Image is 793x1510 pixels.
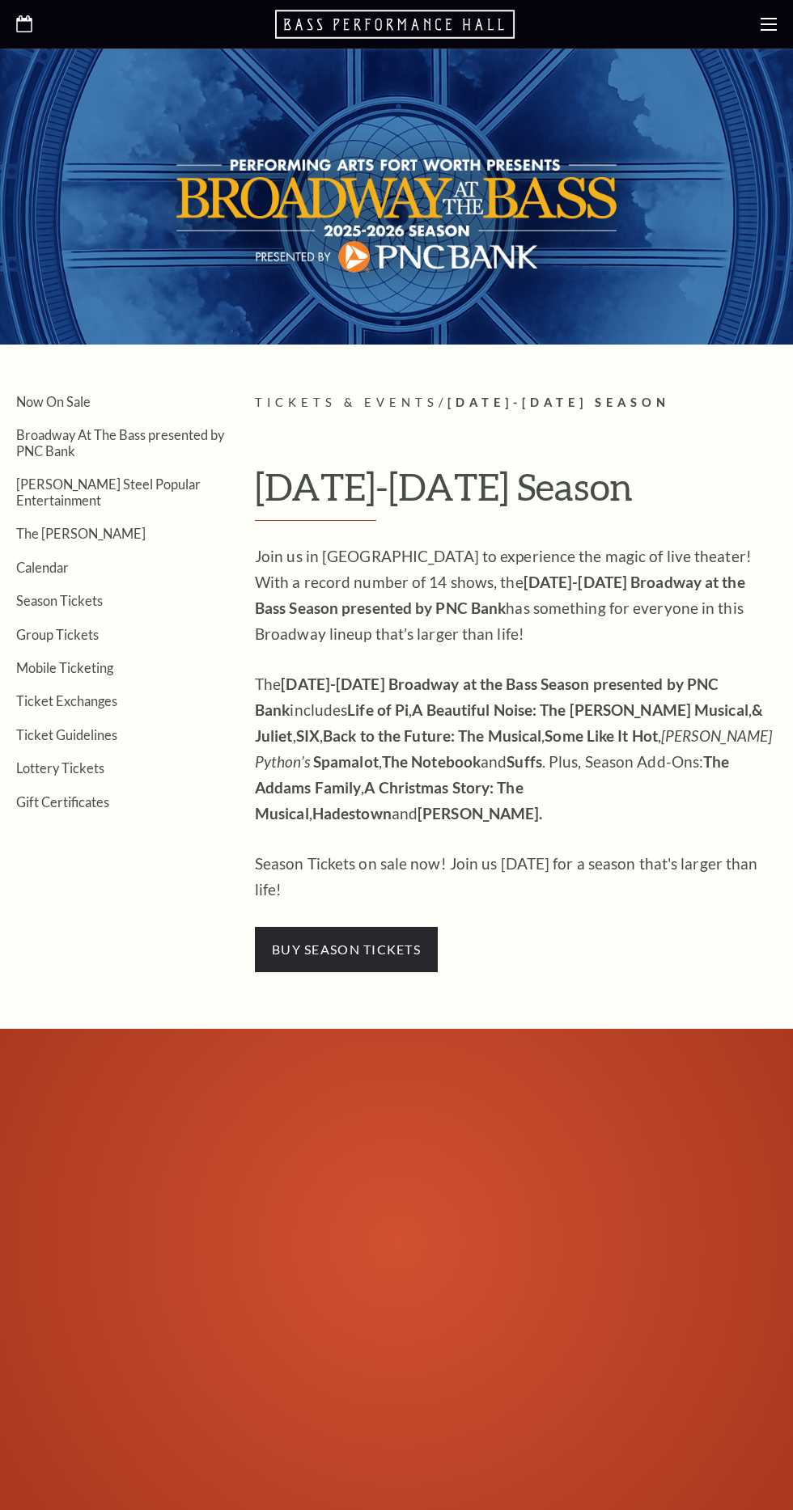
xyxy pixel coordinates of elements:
span: Tickets & Events [255,395,439,409]
a: Gift Certificates [16,794,109,810]
h1: [DATE]-[DATE] Season [255,466,777,521]
strong: Life of Pi [347,700,409,719]
a: [PERSON_NAME] Steel Popular Entertainment [16,476,201,507]
a: Lottery Tickets [16,760,104,776]
a: Calendar [16,560,69,575]
strong: A Christmas Story: The Musical [255,778,524,823]
strong: [DATE]-[DATE] Broadway at the Bass Season presented by PNC Bank [255,573,745,617]
strong: Suffs [507,752,542,771]
strong: The Notebook [382,752,481,771]
strong: A Beautiful Noise: The [PERSON_NAME] Musical [412,700,748,719]
strong: The Addams Family [255,752,729,797]
a: Ticket Exchanges [16,693,117,708]
strong: Hadestown [312,804,392,823]
span: [DATE]-[DATE] Season [447,395,670,409]
a: Now On Sale [16,394,91,409]
p: Join us in [GEOGRAPHIC_DATA] to experience the magic of live theater! With a record number of 14 ... [255,544,777,647]
a: Group Tickets [16,627,99,642]
p: / [255,393,777,413]
a: The [PERSON_NAME] [16,526,146,541]
strong: Some Like It Hot [545,726,658,745]
a: Broadway At The Bass presented by PNC Bank [16,427,224,458]
p: The includes , , , , , , , and . Plus, Season Add-Ons: , , and [255,671,777,827]
strong: Back to the Future: The Musical [323,726,541,745]
strong: Spamalot [313,752,379,771]
a: Ticket Guidelines [16,727,117,742]
strong: & Juliet [255,700,763,745]
strong: SIX [296,726,320,745]
a: Season Tickets [16,593,103,608]
p: Season Tickets on sale now! Join us [DATE] for a season that's larger than life! [255,851,777,903]
a: Mobile Ticketing [16,660,113,675]
span: buy season tickets [255,927,438,972]
strong: [DATE]-[DATE] Broadway at the Bass Season presented by PNC Bank [255,675,719,719]
a: buy season tickets [255,939,438,958]
em: [PERSON_NAME] Python’s [255,726,772,771]
strong: [PERSON_NAME]. [418,804,542,823]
